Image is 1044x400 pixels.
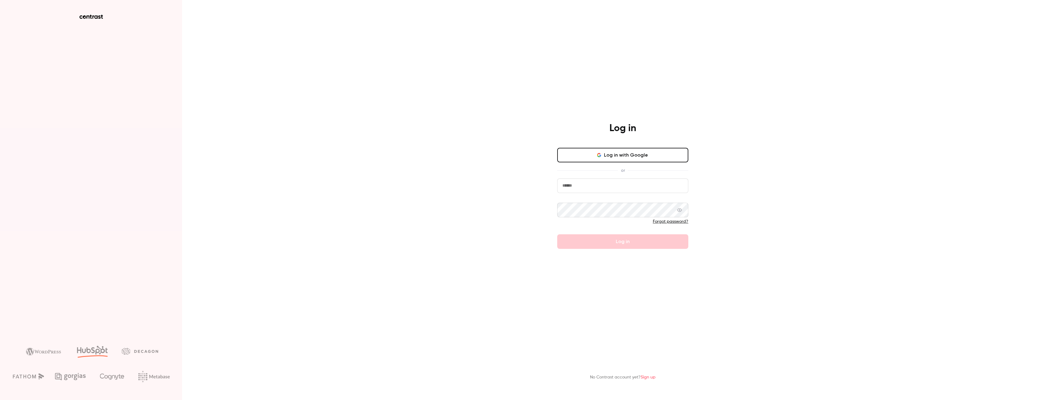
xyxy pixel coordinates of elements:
[609,122,636,134] h4: Log in
[122,348,158,354] img: decagon
[618,167,628,174] span: or
[590,374,656,381] p: No Contrast account yet?
[653,219,688,224] a: Forgot password?
[557,148,688,162] button: Log in with Google
[641,375,656,379] a: Sign up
